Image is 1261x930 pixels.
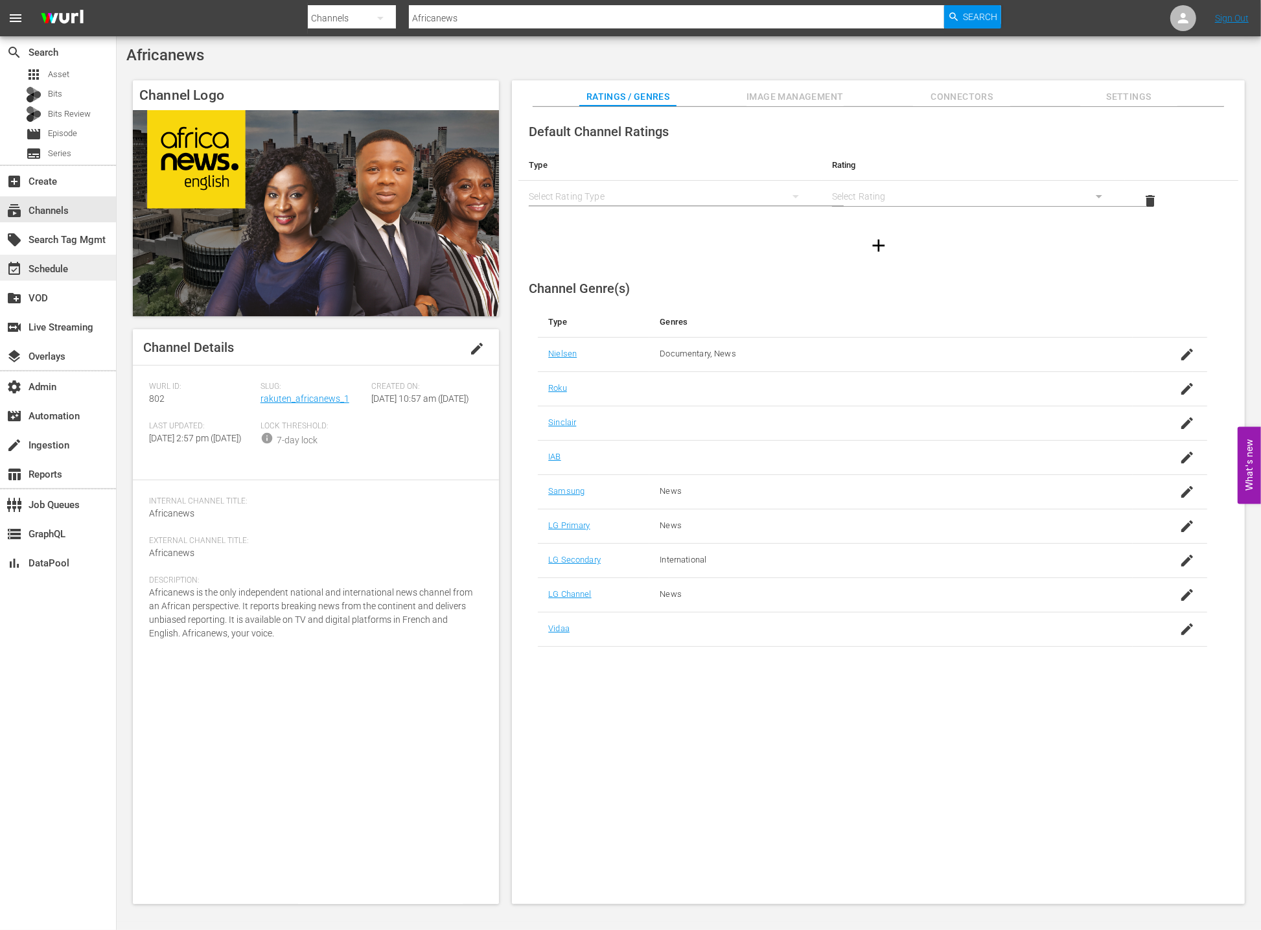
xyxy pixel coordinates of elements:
span: Automation [6,408,22,424]
div: 7-day lock [277,434,318,447]
span: Channel Genre(s) [529,281,630,296]
span: Search [964,5,998,29]
span: Live Streaming [6,320,22,335]
span: Internal Channel Title: [149,496,476,507]
button: edit [461,333,492,364]
span: Africanews [149,548,194,558]
span: Description: [149,575,476,586]
span: Settings [1080,89,1177,105]
span: Series [48,147,71,160]
span: 802 [149,393,165,404]
span: menu [8,10,23,26]
span: Africanews is the only independent national and international news channel from an African perspe... [149,587,472,638]
a: Sinclair [548,417,576,427]
table: simple table [518,150,1238,221]
span: Africanews [149,508,194,518]
span: GraphQL [6,526,22,542]
span: info [260,432,273,445]
a: rakuten_africanews_1 [260,393,349,404]
img: ans4CAIJ8jUAAAAAAAAAAAAAAAAAAAAAAAAgQb4GAAAAAAAAAAAAAAAAAAAAAAAAJMjXAAAAAAAAAAAAAAAAAAAAAAAAgAT5G... [31,3,93,34]
th: Type [538,307,649,338]
span: [DATE] 2:57 pm ([DATE]) [149,433,242,443]
a: Sign Out [1215,13,1249,23]
span: Ratings / Genres [579,89,677,105]
div: Bits [26,87,41,102]
span: Connectors [913,89,1010,105]
button: Open Feedback Widget [1238,426,1261,504]
span: Slug: [260,382,365,392]
span: Create [6,174,22,189]
span: Channels [6,203,22,218]
span: Channel Details [143,340,234,355]
span: Wurl ID: [149,382,254,392]
span: Search Tag Mgmt [6,232,22,248]
span: [DATE] 10:57 am ([DATE]) [372,393,470,404]
th: Genres [649,307,1133,338]
span: Overlays [6,349,22,364]
button: Search [944,5,1001,29]
span: Created On: [372,382,477,392]
a: Vidaa [548,623,570,633]
span: Episode [26,126,41,142]
span: Africanews [126,46,204,64]
div: Bits Review [26,106,41,122]
a: LG Channel [548,589,591,599]
span: Bits [48,87,62,100]
img: Africanews [133,110,499,316]
a: Nielsen [548,349,577,358]
span: Lock Threshold: [260,421,365,432]
a: Roku [548,383,567,393]
span: VOD [6,290,22,306]
span: edit [469,341,485,356]
span: Default Channel Ratings [529,124,669,139]
span: delete [1143,193,1159,209]
span: External Channel Title: [149,536,476,546]
span: Search [6,45,22,60]
a: LG Secondary [548,555,601,564]
span: Bits Review [48,108,91,121]
a: Samsung [548,486,584,496]
span: Image Management [746,89,844,105]
span: Episode [48,127,77,140]
th: Type [518,150,822,181]
span: Schedule [6,261,22,277]
span: Last Updated: [149,421,254,432]
span: DataPool [6,555,22,571]
span: Asset [48,68,69,81]
span: Asset [26,67,41,82]
h4: Channel Logo [133,80,499,110]
a: IAB [548,452,561,461]
span: Job Queues [6,497,22,513]
th: Rating [822,150,1125,181]
span: Reports [6,467,22,482]
a: LG Primary [548,520,590,530]
span: Series [26,146,41,161]
span: Ingestion [6,437,22,453]
button: delete [1135,185,1166,216]
span: Admin [6,379,22,395]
